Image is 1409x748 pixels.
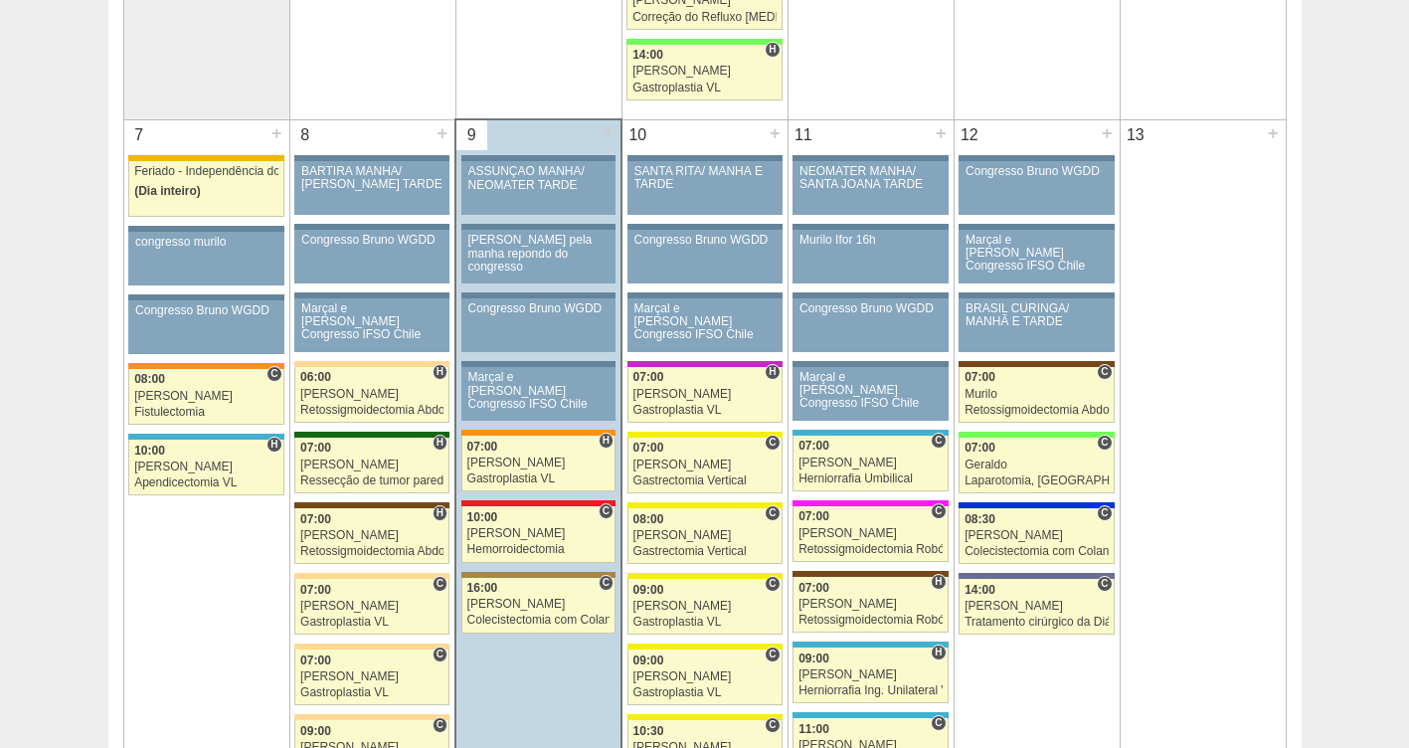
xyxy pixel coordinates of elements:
span: 09:00 [798,652,829,665]
div: [PERSON_NAME] [300,388,443,401]
span: 14:00 [965,583,995,597]
span: (Dia inteiro) [134,184,201,198]
div: [PERSON_NAME] [633,388,777,401]
a: C 07:00 [PERSON_NAME] Retossigmoidectomia Robótica [793,506,948,562]
div: Laparotomia, [GEOGRAPHIC_DATA], Drenagem, Bridas VL [965,474,1109,487]
a: H 10:00 [PERSON_NAME] Apendicectomia VL [128,440,283,495]
div: Murilo Ifor 16h [799,234,942,247]
span: Consultório [433,576,447,592]
div: Key: Santa Rita [627,644,783,650]
a: C 07:00 [PERSON_NAME] Gastroplastia VL [294,579,449,635]
a: C 09:00 [PERSON_NAME] Gastroplastia VL [627,650,783,705]
div: 13 [1121,120,1151,150]
a: Marçal e [PERSON_NAME] Congresso IFSO Chile [959,230,1114,283]
div: Congresso Bruno WGDD [301,234,442,247]
span: Hospital [266,437,281,453]
div: 11 [789,120,819,150]
span: 06:00 [300,370,331,384]
a: NEOMATER MANHÃ/ SANTA JOANA TARDE [793,161,948,215]
a: Congresso Bruno WGDD [461,298,616,352]
div: [PERSON_NAME] [300,459,443,471]
div: Key: Aviso [793,292,948,298]
div: Feriado - Independência do [GEOGRAPHIC_DATA] [134,165,278,178]
a: H 07:00 [PERSON_NAME] Gastroplastia VL [627,367,783,423]
div: Key: Santa Maria [294,432,449,438]
div: Herniorrafia Ing. Unilateral VL [798,684,943,697]
a: H 07:00 [PERSON_NAME] Ressecção de tumor parede abdominal pélvica [294,438,449,493]
div: [PERSON_NAME] [467,457,611,469]
span: 07:00 [798,581,829,595]
div: Hemorroidectomia [467,543,611,556]
span: 10:30 [633,724,664,738]
span: Consultório [765,717,780,733]
span: Consultório [931,715,946,731]
div: + [767,120,784,146]
div: [PERSON_NAME] [633,600,777,613]
div: Key: Neomater [128,434,283,440]
div: Congresso Bruno WGDD [966,165,1108,178]
a: ASSUNÇÃO MANHÃ/ NEOMATER TARDE [461,161,616,215]
span: 07:00 [467,440,498,454]
span: Consultório [266,366,281,382]
span: 07:00 [300,583,331,597]
a: BARTIRA MANHÃ/ [PERSON_NAME] TARDE [294,161,449,215]
div: [PERSON_NAME] [467,527,611,540]
div: Apendicectomia VL [134,476,278,489]
div: Gastrectomia Vertical [633,545,777,558]
div: Colecistectomia com Colangiografia VL [467,614,611,627]
div: Key: Aviso [461,155,616,161]
div: [PERSON_NAME] [467,598,611,611]
a: Congresso Bruno WGDD [793,298,948,352]
a: C 09:00 [PERSON_NAME] Gastroplastia VL [627,579,783,635]
a: Congresso Bruno WGDD [959,161,1114,215]
div: Retossigmoidectomia Abdominal VL [300,404,443,417]
div: + [600,120,616,146]
span: Consultório [433,717,447,733]
span: 09:00 [300,724,331,738]
div: Key: Aviso [128,294,283,300]
div: Murilo [965,388,1109,401]
a: C 16:00 [PERSON_NAME] Colecistectomia com Colangiografia VL [461,578,616,634]
a: C 08:00 [PERSON_NAME] Gastrectomia Vertical [627,508,783,564]
div: Key: Bartira [294,573,449,579]
a: [PERSON_NAME] pela manha repondo do congresso [461,230,616,283]
span: Consultório [765,505,780,521]
div: Marçal e [PERSON_NAME] Congresso IFSO Chile [468,371,610,411]
div: Congresso Bruno WGDD [468,302,610,315]
a: Marçal e [PERSON_NAME] Congresso IFSO Chile [627,298,783,352]
div: Key: Santa Joana [959,361,1114,367]
a: Congresso Bruno WGDD [128,300,283,354]
div: Marçal e [PERSON_NAME] Congresso IFSO Chile [799,371,942,411]
div: Key: Aviso [461,292,616,298]
div: Key: Pro Matre [793,500,948,506]
div: Key: Santa Rita [627,502,783,508]
span: Consultório [433,647,447,662]
span: 10:00 [134,444,165,458]
span: 07:00 [300,441,331,455]
div: [PERSON_NAME] [632,65,777,78]
span: Consultório [931,503,946,519]
span: Hospital [599,433,614,449]
div: Key: Oswaldo Cruz Paulista [461,572,616,578]
div: Key: São Luiz - SCS [461,430,616,436]
div: Marçal e [PERSON_NAME] Congresso IFSO Chile [301,302,442,342]
div: Retossigmoidectomia Robótica [798,543,943,556]
a: C 07:00 Murilo Retossigmoidectomia Abdominal VL [959,367,1114,423]
div: Key: Neomater [793,712,948,718]
div: Correção do Refluxo [MEDICAL_DATA] esofágico Robótico [632,11,777,24]
div: Congresso Bruno WGDD [634,234,776,247]
div: Key: Assunção [461,500,616,506]
span: 08:00 [134,372,165,386]
span: 11:00 [798,722,829,736]
span: 08:30 [965,512,995,526]
div: Key: Bartira [294,714,449,720]
div: Key: Aviso [627,155,783,161]
div: Gastroplastia VL [633,616,777,629]
div: Marçal e [PERSON_NAME] Congresso IFSO Chile [634,302,776,342]
span: 07:00 [633,441,664,455]
a: H 07:00 [PERSON_NAME] Gastroplastia VL [461,436,616,491]
a: Congresso Bruno WGDD [627,230,783,283]
div: Key: Aviso [294,224,449,230]
span: Consultório [1097,364,1112,380]
div: Key: Vila Nova Star [959,573,1114,579]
